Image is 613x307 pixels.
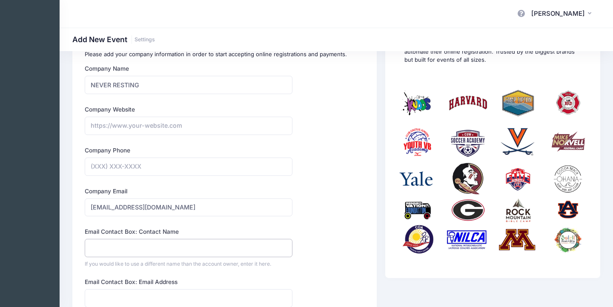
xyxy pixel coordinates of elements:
[85,50,364,59] p: Please add your company information in order to start accepting online registrations and payments.
[85,146,130,155] label: Company Phone
[404,39,581,64] p: Create a free trial account and see why thousands trust us to automate their online registration....
[85,187,127,195] label: Company Email
[85,105,135,114] label: Company Website
[85,227,179,236] label: Email Contact Box: Contact Name
[398,77,588,267] img: social-proof.png
[526,4,600,24] button: [PERSON_NAME]
[85,278,178,286] label: Email Contact Box: Email Address
[72,35,155,44] h1: Add New Event
[531,9,585,18] span: [PERSON_NAME]
[85,260,292,268] div: If you would like to use a different name than the account owner, enter it here.
[85,158,292,176] input: (XXX) XXX-XXXX
[85,64,129,73] label: Company Name
[135,37,155,43] a: Settings
[85,117,292,135] input: https://www.your-website.com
